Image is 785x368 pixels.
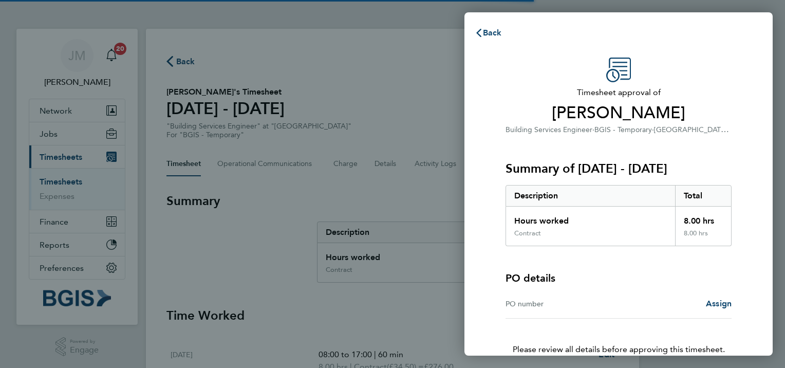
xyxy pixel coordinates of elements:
[592,125,594,134] span: ·
[464,23,512,43] button: Back
[675,229,732,246] div: 8.00 hrs
[652,125,654,134] span: ·
[506,103,732,123] span: [PERSON_NAME]
[506,160,732,177] h3: Summary of [DATE] - [DATE]
[506,207,675,229] div: Hours worked
[706,299,732,308] span: Assign
[506,271,555,285] h4: PO details
[493,319,744,368] p: Please review all details before approving this timesheet.
[506,185,732,246] div: Summary of 16 - 22 Aug 2025
[506,186,675,206] div: Description
[506,298,619,310] div: PO number
[675,186,732,206] div: Total
[506,86,732,99] span: Timesheet approval of
[706,298,732,310] a: Assign
[514,229,541,237] div: Contract
[506,125,592,134] span: Building Services Engineer
[594,125,652,134] span: BGIS - Temporary
[483,28,502,38] span: Back
[675,207,732,229] div: 8.00 hrs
